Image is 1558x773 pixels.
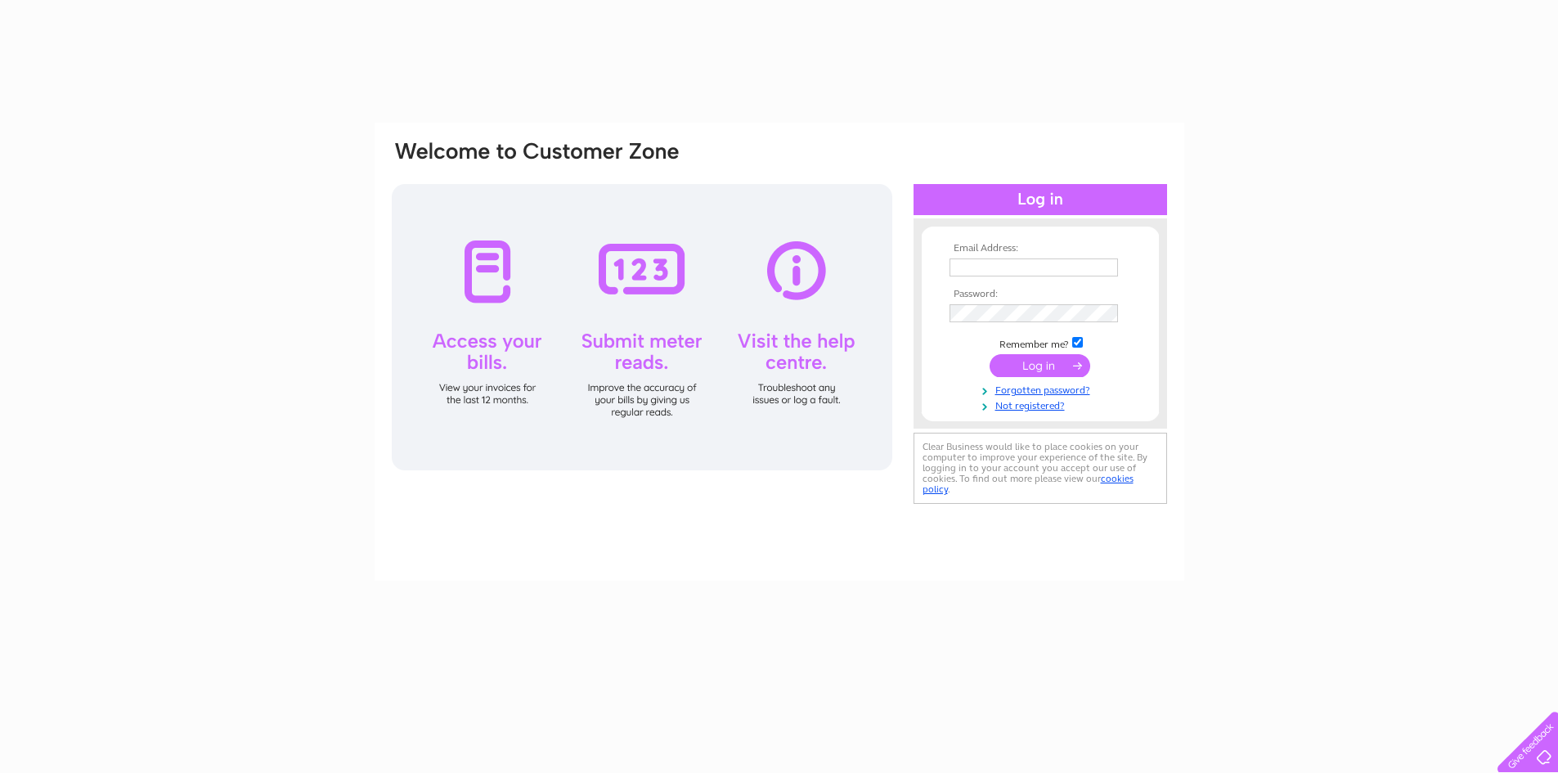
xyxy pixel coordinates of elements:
[950,397,1135,412] a: Not registered?
[950,381,1135,397] a: Forgotten password?
[945,289,1135,300] th: Password:
[990,354,1090,377] input: Submit
[923,473,1134,495] a: cookies policy
[914,433,1167,504] div: Clear Business would like to place cookies on your computer to improve your experience of the sit...
[945,243,1135,254] th: Email Address:
[945,335,1135,351] td: Remember me?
